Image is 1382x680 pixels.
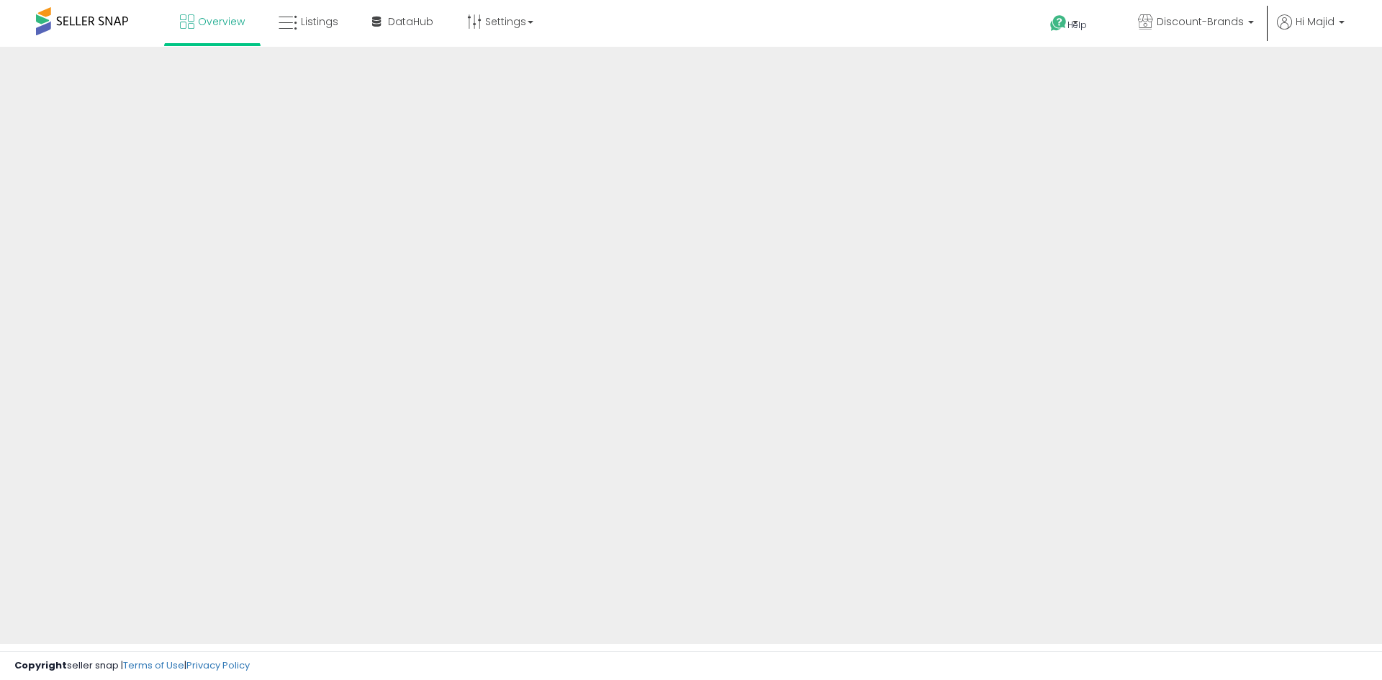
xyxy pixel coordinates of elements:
span: Help [1067,19,1087,31]
i: Get Help [1049,14,1067,32]
span: DataHub [388,14,433,29]
span: Overview [198,14,245,29]
a: Help [1039,4,1115,47]
a: Hi Majid [1277,14,1345,47]
span: Discount-Brands [1157,14,1244,29]
span: Listings [301,14,338,29]
span: Hi Majid [1296,14,1334,29]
